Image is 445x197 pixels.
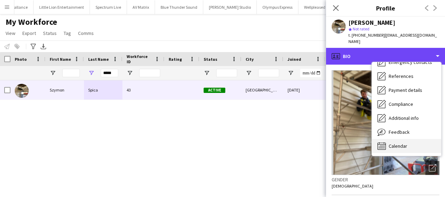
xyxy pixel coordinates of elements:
[389,101,413,107] span: Compliance
[298,0,344,14] button: Wellpleased Events
[257,0,298,14] button: Olympus Express
[216,69,237,77] input: Status Filter Input
[88,57,109,62] span: Last Name
[169,57,182,62] span: Rating
[45,80,84,100] div: Szymon
[203,0,257,14] button: [PERSON_NAME] Studio
[372,55,441,69] div: Emergency contacts
[425,161,439,175] div: Open photos pop-in
[326,48,445,65] div: Bio
[389,115,419,121] span: Additional info
[204,88,225,93] span: Active
[332,70,439,175] img: Crew avatar or photo
[332,183,373,189] span: [DEMOGRAPHIC_DATA]
[75,29,97,38] a: Comms
[325,80,367,100] div: 498 days
[61,29,74,38] a: Tag
[300,69,321,77] input: Joined Filter Input
[372,69,441,83] div: References
[389,143,407,149] span: Calendar
[6,17,57,27] span: My Workforce
[246,57,254,62] span: City
[122,80,164,100] div: 43
[22,30,36,36] span: Export
[50,57,71,62] span: First Name
[20,29,39,38] a: Export
[4,0,34,14] button: Evallance
[84,80,122,100] div: Spica
[372,125,441,139] div: Feedback
[62,69,80,77] input: First Name Filter Input
[39,42,48,51] app-action-btn: Export XLSX
[78,30,94,36] span: Comms
[389,87,422,93] span: Payment details
[15,57,27,62] span: Photo
[101,69,118,77] input: Last Name Filter Input
[90,0,127,14] button: Spectrum Live
[34,0,90,14] button: Little Lion Entertainment
[246,70,252,76] button: Open Filter Menu
[372,111,441,125] div: Additional info
[155,0,203,14] button: Blue Thunder Sound
[332,176,439,183] h3: Gender
[88,70,94,76] button: Open Filter Menu
[40,29,59,38] a: Status
[372,97,441,111] div: Compliance
[204,57,217,62] span: Status
[348,20,395,26] div: [PERSON_NAME]
[348,32,385,38] span: t. [PHONE_NUMBER]
[127,0,155,14] button: AV Matrix
[15,84,29,98] img: Szymon Spica
[288,70,294,76] button: Open Filter Menu
[389,129,410,135] span: Feedback
[326,3,445,13] h3: Profile
[6,30,15,36] span: View
[50,70,56,76] button: Open Filter Menu
[127,70,133,76] button: Open Filter Menu
[64,30,71,36] span: Tag
[29,42,37,51] app-action-btn: Advanced filters
[348,32,437,44] span: | [EMAIL_ADDRESS][DOMAIN_NAME]
[389,59,432,65] span: Emergency contacts
[283,80,325,100] div: [DATE]
[372,83,441,97] div: Payment details
[258,69,279,77] input: City Filter Input
[389,73,414,79] span: References
[372,139,441,153] div: Calendar
[3,29,18,38] a: View
[353,26,369,31] span: Not rated
[43,30,57,36] span: Status
[288,57,301,62] span: Joined
[127,54,152,64] span: Workforce ID
[241,80,283,100] div: [GEOGRAPHIC_DATA]
[139,69,160,77] input: Workforce ID Filter Input
[204,70,210,76] button: Open Filter Menu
